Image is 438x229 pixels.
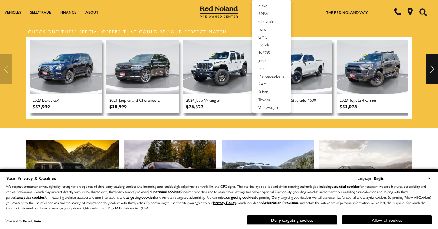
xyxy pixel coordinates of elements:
[30,40,102,113] a: Used 2023 Lexus GX 460 With Navigation & 4WD 2023 Lexus GX $57,999
[150,189,180,194] strong: functional cookies
[26,140,119,214] img: Find Your Perfect Jeep
[258,42,270,48] span: Honda
[109,97,118,103] span: 2021
[262,200,298,205] strong: Arbitration Provision
[186,103,203,110] div: $76,322
[6,184,432,211] p: We respect consumer privacy rights by letting visitors opt out of third-party tracking cookies an...
[33,103,50,110] div: $57,999
[260,40,332,113] a: Used 2020 Chevrolet Silverado 1500 LT Trail Boss 4WD 2020 Chevrolet Silverado 1500 $31,898
[247,215,337,225] button: Deny targeting cookies
[373,175,432,181] select: Language Select
[258,88,270,94] span: Subaru
[127,97,160,103] span: Grand Cherokee L
[106,40,179,113] a: Used 2021 Jeep Grand Cherokee L Summit With Navigation & 4WD 2021 Jeep Grand Cherokee L $38,999
[125,194,154,200] strong: targeting cookies
[42,97,52,103] span: Lexus
[258,34,268,40] span: GMC
[342,215,432,224] button: Allow all cookies
[340,97,348,103] span: 2023
[258,26,266,32] span: Ford
[204,97,220,103] span: Wrangler
[331,184,359,189] strong: essential cookies
[349,97,361,103] span: Toyota
[119,97,126,103] span: Jeep
[260,40,332,94] img: Used 2020 Chevrolet Silverado 1500 LT Trail Boss 4WD
[186,97,194,103] span: 2024
[124,140,216,214] img: Take a Look at Cool Trucks
[106,40,179,94] img: Used 2021 Jeep Grand Cherokee L Summit With Navigation & 4WD
[258,57,266,63] span: Jeep
[213,200,236,205] a: Privacy Policy
[319,140,412,214] img: See Amazing Daily Driving Cars
[5,219,41,223] div: Powered by
[200,8,238,14] a: Red Noland Pre-Owned
[53,97,59,103] span: GX
[426,54,438,84] div: Next
[258,81,267,87] span: RAM
[258,96,270,102] span: Toyota
[26,26,412,37] h3: Check out these special offers that could be your perfect match.
[358,176,371,180] div: Language:
[326,10,368,15] a: The Red Noland Way
[340,103,357,110] div: $53,078
[200,6,238,18] img: Red Noland Pre-Owned
[226,194,255,200] strong: targeting cookies
[23,219,41,223] a: ComplyAuto
[258,10,269,16] span: BMW
[258,18,276,24] span: Chevrolet
[196,97,203,103] span: Jeep
[17,194,45,200] strong: analytics cookies
[33,97,41,103] span: 2023
[337,40,409,94] img: Used 2023 Toyota 4Runner TRD Pro With Navigation & 4WD
[258,104,278,110] span: Volkswagen
[258,49,270,55] span: INEOS
[222,140,314,214] img: Take Everyone in a SUV
[258,2,267,8] span: Make
[362,97,377,103] span: 4Runner
[183,40,255,113] a: Used 2024 Jeep Wrangler Rubicon 392 With Navigation & 4WD 2024 Jeep Wrangler $76,322
[258,65,268,71] span: Lexus
[109,103,127,110] div: $38,999
[183,40,255,94] img: Used 2024 Jeep Wrangler Rubicon 392 With Navigation & 4WD
[258,73,284,79] span: Mercedes-Benz
[291,97,316,103] span: Silverado 1500
[337,40,409,113] a: Used 2023 Toyota 4Runner TRD Pro With Navigation & 4WD 2023 Toyota 4Runner $53,078
[417,0,429,24] button: Open the search field
[30,40,102,94] img: Used 2023 Lexus GX 460 With Navigation & 4WD
[6,175,56,181] span: Your Privacy & Cookies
